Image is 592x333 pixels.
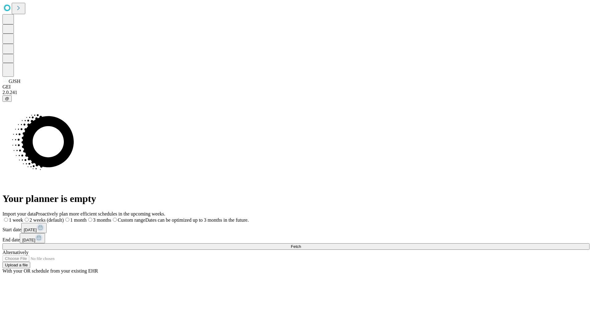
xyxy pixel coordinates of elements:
span: Fetch [291,244,301,249]
input: 1 week [4,218,8,222]
button: Upload a file [2,262,30,268]
span: [DATE] [22,238,35,242]
span: [DATE] [24,228,37,232]
span: 3 months [93,217,111,223]
span: @ [5,96,9,101]
div: End date [2,233,590,243]
span: Dates can be optimized up to 3 months in the future. [145,217,249,223]
span: Import your data [2,211,36,216]
button: [DATE] [20,233,45,243]
span: Proactively plan more efficient schedules in the upcoming weeks. [36,211,165,216]
button: [DATE] [21,223,47,233]
span: Alternatively [2,250,28,255]
h1: Your planner is empty [2,193,590,204]
input: 1 month [65,218,69,222]
input: 2 weeks (default) [25,218,29,222]
span: 2 weeks (default) [30,217,64,223]
input: Custom rangeDates can be optimized up to 3 months in the future. [113,218,117,222]
span: 1 week [9,217,23,223]
span: With your OR schedule from your existing EHR [2,268,98,273]
div: GEI [2,84,590,90]
button: @ [2,95,12,102]
span: Custom range [118,217,145,223]
div: 2.0.241 [2,90,590,95]
span: 1 month [70,217,87,223]
div: Start date [2,223,590,233]
span: GJSH [9,79,20,84]
input: 3 months [88,218,92,222]
button: Fetch [2,243,590,250]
